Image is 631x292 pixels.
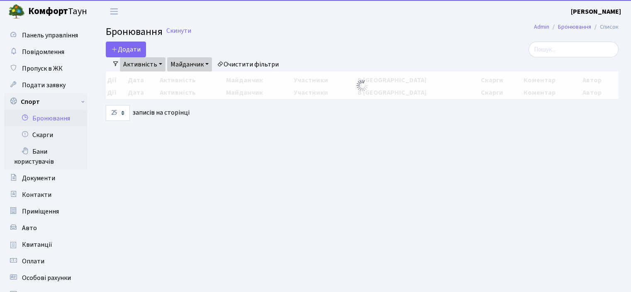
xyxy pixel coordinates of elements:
a: Квитанції [4,236,87,253]
a: Особові рахунки [4,270,87,286]
a: Панель управління [4,27,87,44]
a: Повідомлення [4,44,87,60]
span: Подати заявку [22,81,66,90]
a: Документи [4,170,87,186]
a: Авто [4,220,87,236]
a: Майданчик [167,57,212,71]
a: Очистити фільтри [214,57,282,71]
span: Приміщення [22,207,59,216]
select: записів на сторінці [106,105,130,121]
b: Комфорт [28,5,68,18]
span: Особові рахунки [22,273,71,282]
a: Admin [534,22,549,31]
a: Пропуск в ЖК [4,60,87,77]
b: [PERSON_NAME] [571,7,621,16]
a: Активність [120,57,166,71]
span: Контакти [22,190,51,199]
img: logo.png [8,3,25,20]
a: Скинути [166,27,191,35]
img: Обробка... [356,79,369,92]
a: Приміщення [4,203,87,220]
a: Бронювання [4,110,87,127]
span: Повідомлення [22,47,64,56]
a: Бани користувачів [4,143,87,170]
span: Панель управління [22,31,78,40]
span: Документи [22,174,55,183]
a: Бронювання [558,22,591,31]
input: Пошук... [529,42,619,57]
a: Контакти [4,186,87,203]
button: Переключити навігацію [104,5,124,18]
span: Таун [28,5,87,19]
a: [PERSON_NAME] [571,7,621,17]
a: Оплати [4,253,87,270]
a: Подати заявку [4,77,87,93]
span: Оплати [22,257,44,266]
span: Квитанції [22,240,52,249]
nav: breadcrumb [521,18,631,36]
li: Список [591,22,619,32]
span: Пропуск в ЖК [22,64,63,73]
a: Скарги [4,127,87,143]
a: Спорт [4,93,87,110]
label: записів на сторінці [106,105,190,121]
span: Авто [22,223,37,233]
button: Додати [106,42,146,57]
span: Бронювання [106,25,163,39]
